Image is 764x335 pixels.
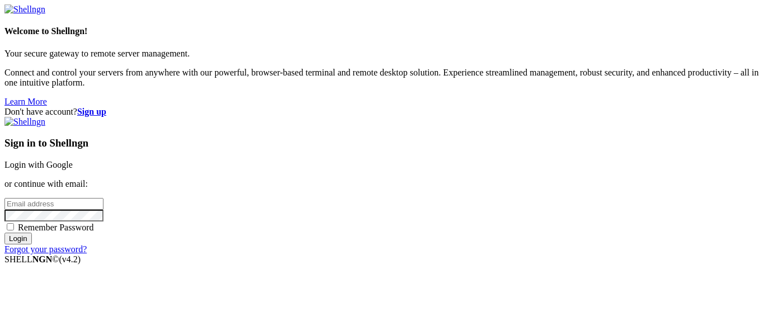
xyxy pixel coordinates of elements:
span: 4.2.0 [59,254,81,264]
a: Login with Google [4,160,73,169]
input: Remember Password [7,223,14,230]
h4: Welcome to Shellngn! [4,26,760,36]
img: Shellngn [4,4,45,15]
img: Shellngn [4,117,45,127]
span: Remember Password [18,223,94,232]
p: or continue with email: [4,179,760,189]
div: Don't have account? [4,107,760,117]
p: Your secure gateway to remote server management. [4,49,760,59]
h3: Sign in to Shellngn [4,137,760,149]
a: Forgot your password? [4,244,87,254]
input: Login [4,233,32,244]
p: Connect and control your servers from anywhere with our powerful, browser-based terminal and remo... [4,68,760,88]
span: SHELL © [4,254,81,264]
input: Email address [4,198,103,210]
a: Sign up [77,107,106,116]
b: NGN [32,254,53,264]
a: Learn More [4,97,47,106]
